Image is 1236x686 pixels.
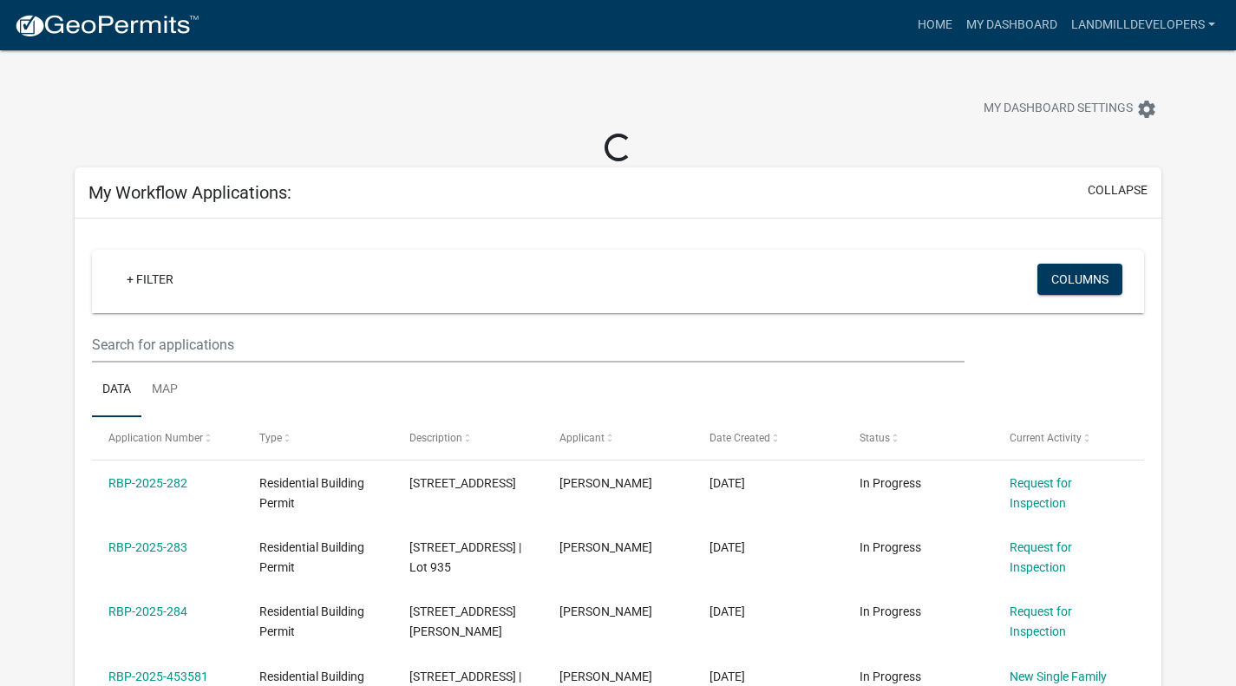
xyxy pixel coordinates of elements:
span: 6504 21st Century Drive Charlestown IN 47111 | Lot 1011 [409,476,516,490]
span: In Progress [860,670,921,683]
button: My Dashboard Settingssettings [970,92,1171,126]
span: Residential Building Permit [259,476,364,510]
span: Date Created [710,432,770,444]
span: Edwin Miller [559,476,652,490]
span: Applicant [559,432,605,444]
a: RBP-2025-284 [108,604,187,618]
datatable-header-cell: Type [242,417,392,459]
span: In Progress [860,604,921,618]
span: In Progress [860,540,921,554]
i: settings [1136,99,1157,120]
span: Edwin Miller [559,670,652,683]
datatable-header-cell: Status [843,417,993,459]
button: collapse [1088,181,1148,199]
span: Residential Building Permit [259,540,364,574]
span: 07/22/2025 [710,670,745,683]
a: Map [141,363,188,418]
a: RBP-2025-282 [108,476,187,490]
datatable-header-cell: Date Created [693,417,843,459]
a: Request for Inspection [1010,604,1072,638]
a: RBP-2025-283 [108,540,187,554]
a: landmilldevelopers [1064,9,1222,42]
span: Edwin Miller [559,604,652,618]
datatable-header-cell: Description [393,417,543,459]
span: Residential Building Permit [259,604,364,638]
a: RBP-2025-453581 [108,670,208,683]
datatable-header-cell: Current Activity [993,417,1143,459]
span: 07/22/2025 [710,476,745,490]
datatable-header-cell: Application Number [92,417,242,459]
span: 6318 John Wayne Drive, Charlestown IN 47111 | Lot 902 [409,604,516,638]
a: Request for Inspection [1010,476,1072,510]
input: Search for applications [92,327,964,363]
span: 07/22/2025 [710,540,745,554]
span: Current Activity [1010,432,1082,444]
a: + Filter [113,264,187,295]
a: My Dashboard [959,9,1064,42]
a: Data [92,363,141,418]
span: Status [860,432,890,444]
span: Edwin Miller [559,540,652,554]
h5: My Workflow Applications: [88,182,291,203]
datatable-header-cell: Applicant [543,417,693,459]
span: My Dashboard Settings [984,99,1133,120]
a: Home [911,9,959,42]
span: Description [409,432,462,444]
span: In Progress [860,476,921,490]
a: Request for Inspection [1010,540,1072,574]
span: 07/22/2025 [710,604,745,618]
span: Application Number [108,432,203,444]
span: 6216 Pleasant Run, Charlestown IN 47111 | Lot 935 [409,540,521,574]
button: Columns [1037,264,1122,295]
span: Type [259,432,282,444]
